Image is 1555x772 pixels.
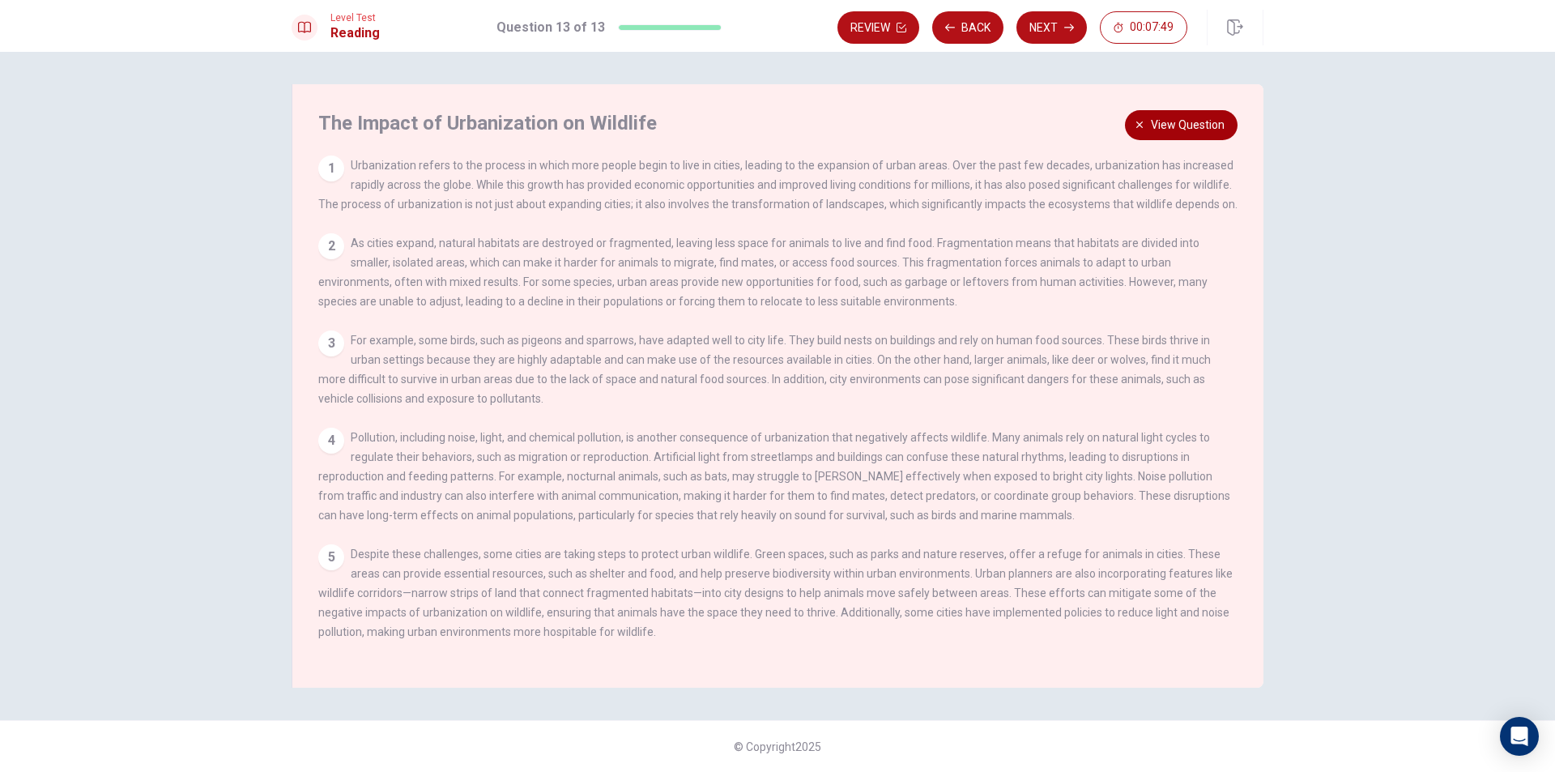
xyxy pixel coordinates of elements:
div: 4 [318,428,344,454]
span: 00:07:49 [1130,21,1174,34]
span: © Copyright 2025 [734,740,821,753]
span: Urbanization refers to the process in which more people begin to live in cities, leading to the e... [318,159,1238,211]
h4: The Impact of Urbanization on Wildlife [318,110,1233,136]
button: Back [932,11,1003,44]
span: Despite these challenges, some cities are taking steps to protect urban wildlife. Green spaces, s... [318,548,1233,638]
span: For example, some birds, such as pigeons and sparrows, have adapted well to city life. They build... [318,334,1211,405]
button: 00:07:49 [1100,11,1187,44]
div: 2 [318,233,344,259]
div: 1 [318,156,344,181]
span: View question [1151,115,1225,135]
div: Open Intercom Messenger [1500,717,1539,756]
h1: Reading [330,23,380,43]
button: Next [1016,11,1087,44]
span: Pollution, including noise, light, and chemical pollution, is another consequence of urbanization... [318,431,1230,522]
span: Level Test [330,12,380,23]
button: Review [837,11,919,44]
h1: Question 13 of 13 [496,18,605,37]
button: View question [1125,110,1238,140]
div: 5 [318,544,344,570]
div: 3 [318,331,344,356]
span: As cities expand, natural habitats are destroyed or fragmented, leaving less space for animals to... [318,237,1208,308]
